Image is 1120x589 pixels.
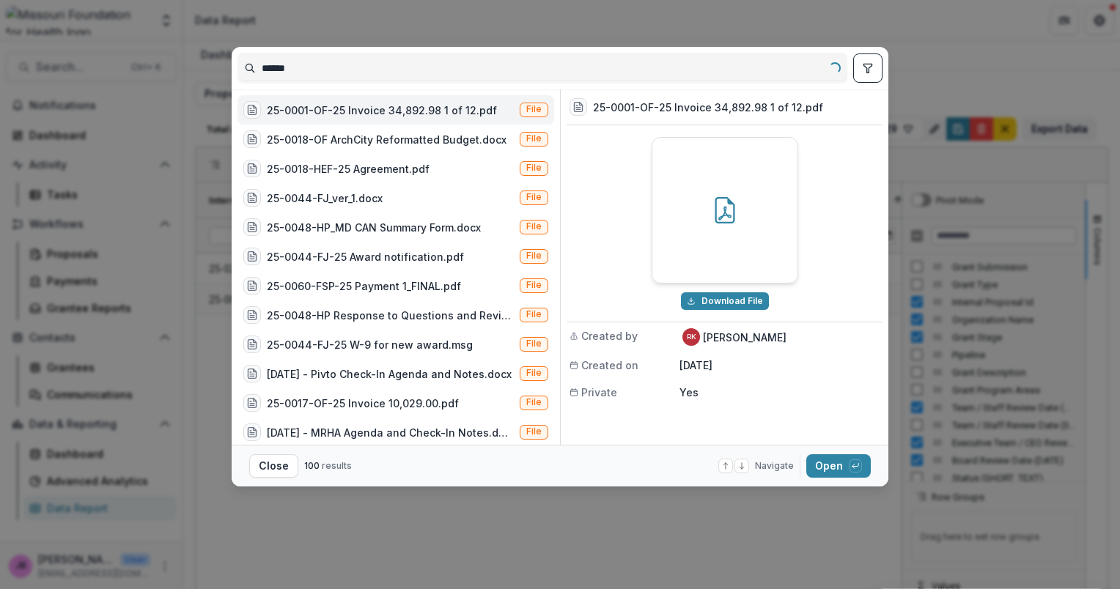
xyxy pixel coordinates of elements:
[267,249,464,264] div: 25-0044-FJ-25 Award notification.pdf
[267,278,461,294] div: 25-0060-FSP-25 Payment 1_FINAL.pdf
[267,161,430,177] div: 25-0018-HEF-25 Agreement.pdf
[581,358,638,373] span: Created on
[267,337,473,352] div: 25-0044-FJ-25 W-9 for new award.msg
[679,385,880,400] p: Yes
[267,396,459,411] div: 25-0017-OF-25 Invoice 10,029.00.pdf
[593,100,823,115] h3: 25-0001-OF-25 Invoice 34,892.98 1 of 12.pdf
[806,454,871,478] button: Open
[526,251,542,261] span: File
[267,190,383,206] div: 25-0044-FJ_ver_1.docx
[526,309,542,319] span: File
[249,454,298,478] button: Close
[581,385,617,400] span: Private
[526,221,542,231] span: File
[526,280,542,290] span: File
[679,358,880,373] p: [DATE]
[267,366,512,382] div: [DATE] - Pivto Check-In Agenda and Notes.docx
[755,459,794,473] span: Navigate
[267,103,497,118] div: 25-0001-OF-25 Invoice 34,892.98 1 of 12.pdf
[581,328,638,344] span: Created by
[267,220,481,235] div: 25-0048-HP_MD CAN Summary Form.docx
[853,53,883,83] button: toggle filters
[322,460,352,471] span: results
[687,333,696,341] div: Renee Klann
[703,330,786,345] p: [PERSON_NAME]
[267,132,506,147] div: 25-0018-OF ArchCity Reformatted Budget.docx
[526,163,542,173] span: File
[526,397,542,407] span: File
[304,460,320,471] span: 100
[681,292,769,310] button: Download 25-0001-OF-25 Invoice 34,892.98 1 of 12.pdf
[526,192,542,202] span: File
[526,104,542,114] span: File
[526,133,542,144] span: File
[526,426,542,437] span: File
[267,308,514,323] div: 25-0048-HP Response to Questions and Revised Narrative.msg
[526,338,542,349] span: File
[267,425,514,440] div: [DATE] - MRHA Agenda and Check-In Notes.docx
[526,368,542,378] span: File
